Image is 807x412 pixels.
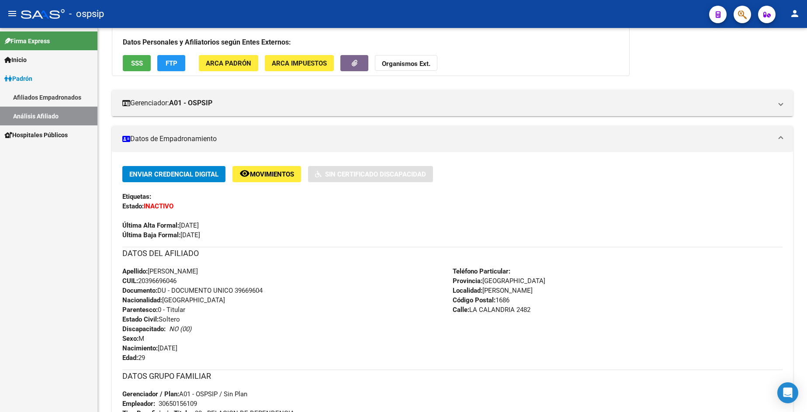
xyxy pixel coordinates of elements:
[129,170,218,178] span: Enviar Credencial Digital
[112,90,793,116] mat-expansion-panel-header: Gerenciador:A01 - OSPSIP
[123,36,619,48] h3: Datos Personales y Afiliatorios según Entes Externos:
[777,382,798,403] div: Open Intercom Messenger
[122,325,166,333] strong: Discapacitado:
[166,59,177,67] span: FTP
[122,354,145,362] span: 29
[453,277,545,285] span: [GEOGRAPHIC_DATA]
[122,315,180,323] span: Soltero
[375,55,437,71] button: Organismos Ext.
[453,296,509,304] span: 1686
[122,222,199,229] span: [DATE]
[122,134,772,144] mat-panel-title: Datos de Empadronamiento
[122,98,772,108] mat-panel-title: Gerenciador:
[122,344,177,352] span: [DATE]
[122,344,158,352] strong: Nacimiento:
[239,168,250,179] mat-icon: remove_red_eye
[272,59,327,67] span: ARCA Impuestos
[453,287,482,294] strong: Localidad:
[122,315,159,323] strong: Estado Civil:
[308,166,433,182] button: Sin Certificado Discapacidad
[122,335,139,343] strong: Sexo:
[122,306,185,314] span: 0 - Titular
[122,247,783,260] h3: DATOS DEL AFILIADO
[453,306,469,314] strong: Calle:
[122,277,138,285] strong: CUIL:
[122,267,198,275] span: [PERSON_NAME]
[7,8,17,19] mat-icon: menu
[122,267,148,275] strong: Apellido:
[159,399,197,409] div: 30650156109
[122,354,138,362] strong: Edad:
[453,306,530,314] span: LA CALANDRIA 2482
[123,55,151,71] button: SSS
[232,166,301,182] button: Movimientos
[325,170,426,178] span: Sin Certificado Discapacidad
[4,74,32,83] span: Padrón
[122,277,177,285] span: 20396696046
[122,193,151,201] strong: Etiquetas:
[122,287,263,294] span: DU - DOCUMENTO UNICO 39669604
[69,4,104,24] span: - ospsip
[122,370,783,382] h3: DATOS GRUPO FAMILIAR
[265,55,334,71] button: ARCA Impuestos
[122,222,179,229] strong: Última Alta Formal:
[122,231,180,239] strong: Última Baja Formal:
[112,126,793,152] mat-expansion-panel-header: Datos de Empadronamiento
[122,287,157,294] strong: Documento:
[169,98,212,108] strong: A01 - OSPSIP
[122,390,179,398] strong: Gerenciador / Plan:
[122,400,155,408] strong: Empleador:
[250,170,294,178] span: Movimientos
[4,55,27,65] span: Inicio
[122,166,225,182] button: Enviar Credencial Digital
[206,59,251,67] span: ARCA Padrón
[122,390,247,398] span: A01 - OSPSIP / Sin Plan
[122,335,144,343] span: M
[453,267,510,275] strong: Teléfono Particular:
[453,277,482,285] strong: Provincia:
[122,306,158,314] strong: Parentesco:
[199,55,258,71] button: ARCA Padrón
[122,231,200,239] span: [DATE]
[144,202,173,210] strong: INACTIVO
[453,287,533,294] span: [PERSON_NAME]
[131,59,143,67] span: SSS
[790,8,800,19] mat-icon: person
[122,296,162,304] strong: Nacionalidad:
[382,60,430,68] strong: Organismos Ext.
[4,36,50,46] span: Firma Express
[157,55,185,71] button: FTP
[453,296,495,304] strong: Código Postal:
[122,202,144,210] strong: Estado:
[169,325,191,333] i: NO (00)
[122,296,225,304] span: [GEOGRAPHIC_DATA]
[4,130,68,140] span: Hospitales Públicos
